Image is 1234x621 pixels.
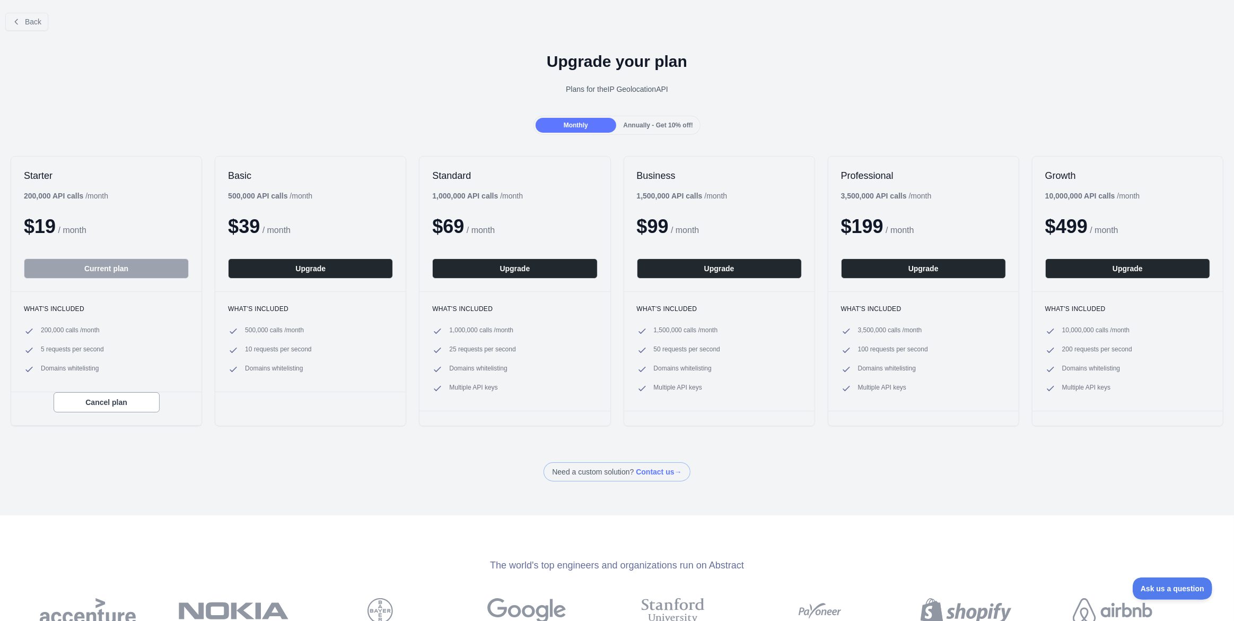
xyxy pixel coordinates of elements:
h2: Business [637,169,802,182]
b: 3,500,000 API calls [841,192,907,200]
div: / month [637,191,728,201]
b: 1,500,000 API calls [637,192,703,200]
iframe: Toggle Customer Support [1133,577,1213,600]
h2: Professional [841,169,1006,182]
div: / month [841,191,932,201]
div: / month [432,191,523,201]
h2: Standard [432,169,597,182]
